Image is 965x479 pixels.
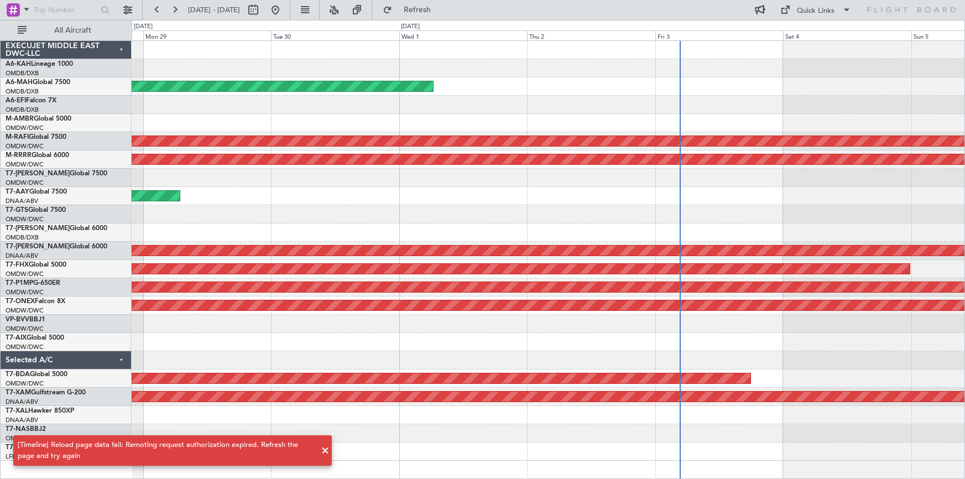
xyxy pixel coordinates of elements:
[6,116,34,122] span: M-AMBR
[6,243,70,250] span: T7-[PERSON_NAME]
[6,335,27,341] span: T7-AIX
[6,170,70,177] span: T7-[PERSON_NAME]
[6,142,44,150] a: OMDW/DWC
[6,416,38,424] a: DNAA/ABV
[6,335,64,341] a: T7-AIXGlobal 5000
[143,30,272,40] div: Mon 29
[6,325,44,333] a: OMDW/DWC
[6,389,86,396] a: T7-XAMGulfstream G-200
[6,152,32,159] span: M-RRRR
[6,87,39,96] a: OMDB/DXB
[6,252,38,260] a: DNAA/ABV
[6,316,29,323] span: VP-BVV
[6,97,56,104] a: A6-EFIFalcon 7X
[6,243,107,250] a: T7-[PERSON_NAME]Global 6000
[6,280,33,287] span: T7-P1MP
[6,116,71,122] a: M-AMBRGlobal 5000
[6,134,29,140] span: M-RAFI
[655,30,784,40] div: Fri 3
[399,30,528,40] div: Wed 1
[6,106,39,114] a: OMDB/DXB
[6,288,44,296] a: OMDW/DWC
[6,61,31,67] span: A6-KAH
[6,306,44,315] a: OMDW/DWC
[6,225,107,232] a: T7-[PERSON_NAME]Global 6000
[6,97,26,104] span: A6-EFI
[6,152,69,159] a: M-RRRRGlobal 6000
[6,233,39,242] a: OMDB/DXB
[6,189,29,195] span: T7-AAY
[34,2,97,18] input: Trip Number
[378,1,444,19] button: Refresh
[394,6,441,14] span: Refresh
[6,179,44,187] a: OMDW/DWC
[6,408,74,414] a: T7-XALHawker 850XP
[527,30,655,40] div: Thu 2
[6,262,29,268] span: T7-FHX
[12,22,120,39] button: All Aircraft
[6,61,73,67] a: A6-KAHLineage 1000
[6,207,28,214] span: T7-GTS
[775,1,857,19] button: Quick Links
[6,207,66,214] a: T7-GTSGlobal 7500
[401,22,420,32] div: [DATE]
[18,440,315,461] div: [Timeline] Reload page data fail: Remoting request authorization expired. Refresh the page and tr...
[6,298,65,305] a: T7-ONEXFalcon 8X
[6,280,60,287] a: T7-P1MPG-650ER
[6,170,107,177] a: T7-[PERSON_NAME]Global 7500
[6,225,70,232] span: T7-[PERSON_NAME]
[783,30,911,40] div: Sat 4
[6,160,44,169] a: OMDW/DWC
[6,270,44,278] a: OMDW/DWC
[6,215,44,223] a: OMDW/DWC
[797,6,834,17] div: Quick Links
[6,389,31,396] span: T7-XAM
[6,343,44,351] a: OMDW/DWC
[6,79,70,86] a: A6-MAHGlobal 7500
[6,124,44,132] a: OMDW/DWC
[6,298,35,305] span: T7-ONEX
[6,398,38,406] a: DNAA/ABV
[6,316,45,323] a: VP-BVVBBJ1
[6,408,28,414] span: T7-XAL
[188,5,240,15] span: [DATE] - [DATE]
[6,379,44,388] a: OMDW/DWC
[6,69,39,77] a: OMDB/DXB
[6,371,67,378] a: T7-BDAGlobal 5000
[6,262,66,268] a: T7-FHXGlobal 5000
[6,134,66,140] a: M-RAFIGlobal 7500
[271,30,399,40] div: Tue 30
[6,79,33,86] span: A6-MAH
[134,22,153,32] div: [DATE]
[6,189,67,195] a: T7-AAYGlobal 7500
[6,197,38,205] a: DNAA/ABV
[6,371,30,378] span: T7-BDA
[29,27,117,34] span: All Aircraft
